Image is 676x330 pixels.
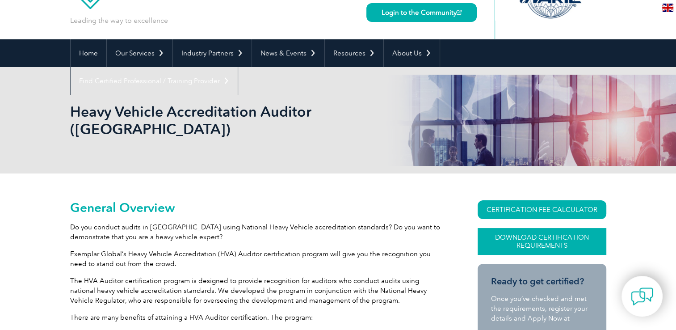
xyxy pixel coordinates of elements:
h1: Heavy Vehicle Accreditation Auditor ([GEOGRAPHIC_DATA]) [70,103,413,138]
a: About Us [384,39,440,67]
h2: General Overview [70,200,445,215]
a: News & Events [252,39,324,67]
a: Home [71,39,106,67]
img: en [662,4,673,12]
p: Exemplar Global’s Heavy Vehicle Accreditation (HVA) Auditor certification program will give you t... [70,249,445,269]
a: Industry Partners [173,39,252,67]
a: Find Certified Professional / Training Provider [71,67,238,95]
img: open_square.png [457,10,462,15]
a: Download Certification Requirements [478,228,606,255]
img: contact-chat.png [631,285,653,308]
p: Do you conduct audits in [GEOGRAPHIC_DATA] using National Heavy Vehicle accreditation standards? ... [70,222,445,242]
a: Our Services [107,39,172,67]
a: CERTIFICATION FEE CALCULATOR [478,200,606,219]
a: Login to the Community [366,3,477,22]
a: Resources [325,39,383,67]
p: There are many benefits of attaining a HVA Auditor certification. The program: [70,313,445,322]
h3: Ready to get certified? [491,276,593,287]
p: Leading the way to excellence [70,16,168,25]
p: The HVA Auditor certification program is designed to provide recognition for auditors who conduct... [70,276,445,305]
p: Once you’ve checked and met the requirements, register your details and Apply Now at [491,294,593,323]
